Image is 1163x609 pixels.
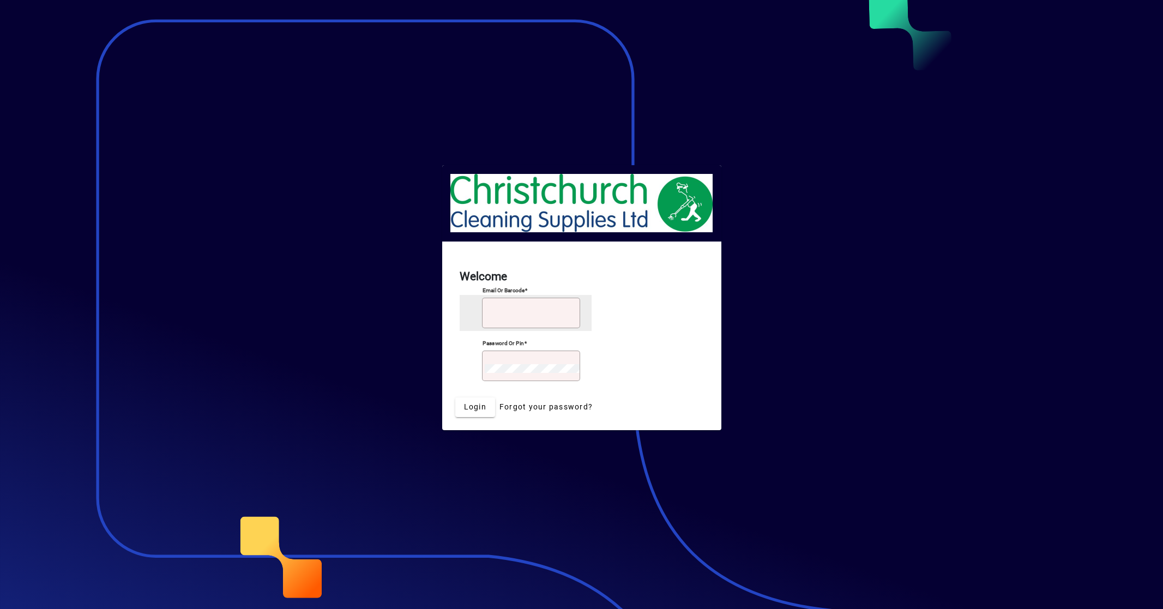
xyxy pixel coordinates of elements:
h2: Welcome [460,268,704,286]
span: Forgot your password? [499,401,593,413]
a: Forgot your password? [495,397,597,417]
mat-label: Email or Barcode [483,287,525,293]
span: Login [464,401,486,413]
button: Login [455,397,495,417]
mat-label: Password or Pin [483,340,524,346]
